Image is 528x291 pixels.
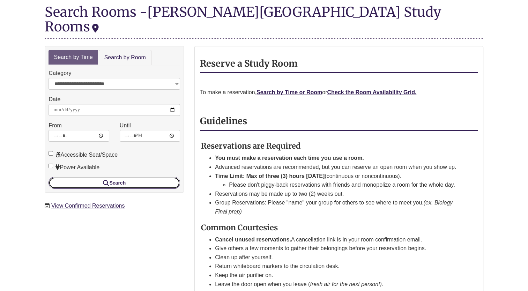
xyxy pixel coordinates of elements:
li: Clean up after yourself. [215,253,461,262]
input: Accessible Seat/Space [49,151,53,156]
p: To make a reservation, or [200,88,477,97]
div: Search Rooms - [45,5,483,39]
li: Keep the air purifier on. [215,271,461,280]
label: Date [49,95,60,104]
label: Until [120,121,131,130]
strong: You must make a reservation each time you use a room. [215,155,364,161]
label: Accessible Seat/Space [49,150,118,159]
em: fresh air for the next person!). [310,281,383,287]
a: Search by Time or Room [256,89,322,95]
label: Category [49,69,71,78]
li: Group Reservations: Please "name" your group for others to see where to meet you. [215,198,461,216]
li: Leave the door open when you leave ( [215,280,461,289]
li: Please don't piggy-back reservations with friends and monopolize a room for the whole day. [229,180,461,189]
li: Advanced reservations are recommended, but you can reserve an open room when you show up. [215,163,461,172]
li: Return whiteboard markers to the circulation desk. [215,262,461,271]
a: Check the Room Availability Grid. [327,89,416,95]
li: Reservations may be made up to two (2) weeks out. [215,189,461,199]
a: Search by Room [99,50,151,66]
a: Search by Time [49,50,98,65]
li: Give others a few moments to gather their belongings before your reservation begins. [215,244,461,253]
strong: Reserve a Study Room [200,58,298,69]
li: A cancellation link is in your room confirmation email. [215,235,461,244]
strong: Common Courtesies [201,223,278,232]
em: (ex. Biology Final prep) [215,200,453,215]
a: View Confirmed Reservations [51,203,125,209]
div: [PERSON_NAME][GEOGRAPHIC_DATA] Study Rooms [45,3,441,35]
button: Search [49,177,180,189]
label: From [49,121,61,130]
label: Power Available [49,163,99,172]
li: (continuous or noncontinuous). [215,172,461,189]
strong: Time Limit: Max of three (3) hours [DATE] [215,173,325,179]
strong: Cancel unused reservations. [215,237,291,242]
input: Power Available [49,164,53,168]
strong: Reservations are Required [201,141,301,151]
strong: Guidelines [200,115,247,127]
